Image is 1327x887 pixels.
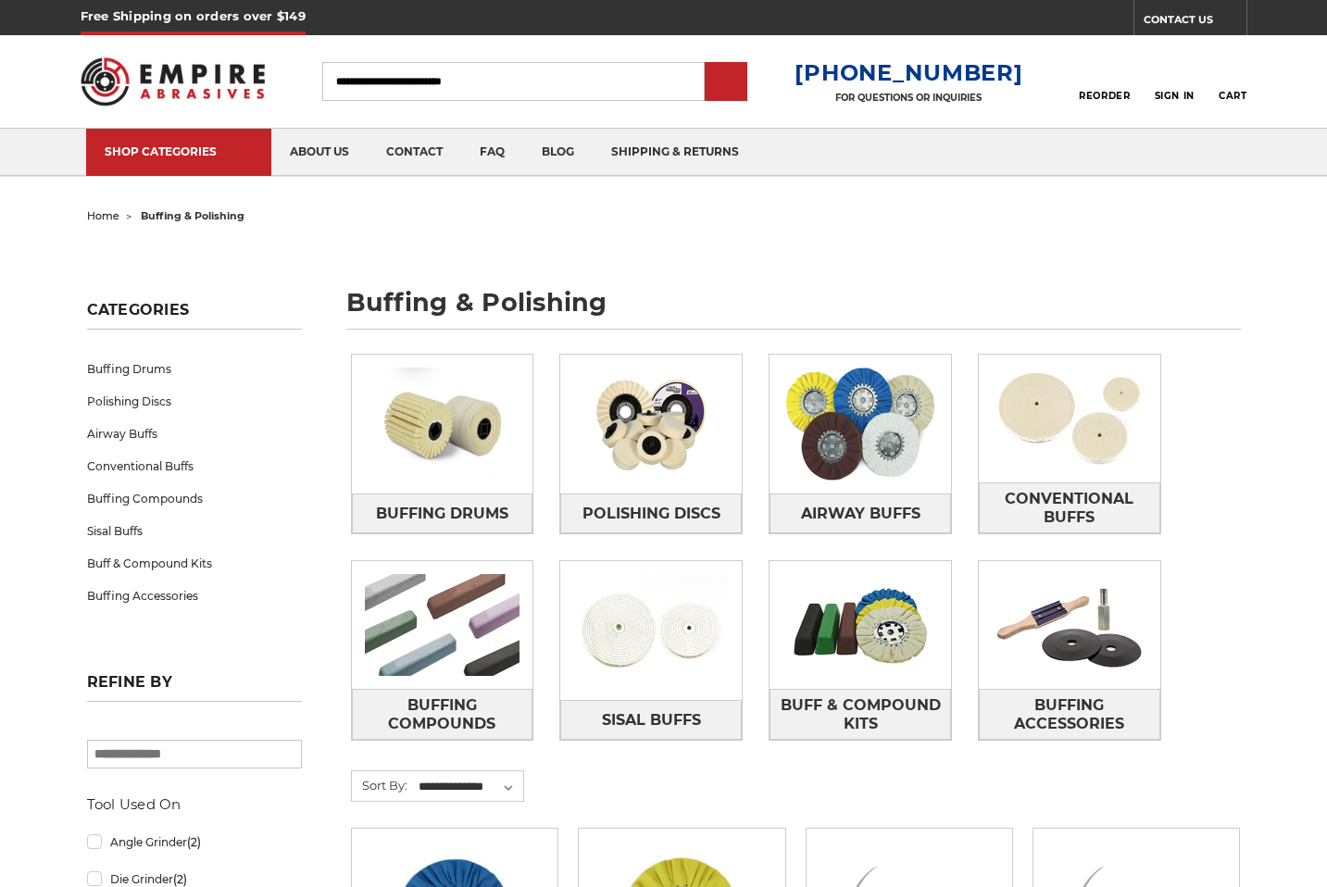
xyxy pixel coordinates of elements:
[770,689,951,740] a: Buff & Compound Kits
[560,355,742,493] img: Polishing Discs
[1079,90,1130,102] span: Reorder
[87,353,302,385] a: Buffing Drums
[352,771,407,799] label: Sort By:
[352,561,533,689] img: Buffing Compounds
[87,673,302,702] h5: Refine by
[86,129,271,176] a: SHOP CATEGORIES
[416,773,523,801] select: Sort By:
[141,209,244,222] span: buffing & polishing
[523,129,593,176] a: blog
[1144,9,1246,35] a: CONTACT US
[81,45,266,118] img: Empire Abrasives
[346,290,1241,330] h1: buffing & polishing
[87,580,302,612] a: Buffing Accessories
[980,483,1159,533] span: Conventional Buffs
[770,690,950,740] span: Buff & Compound Kits
[1079,61,1130,101] a: Reorder
[1219,61,1246,102] a: Cart
[87,450,302,482] a: Conventional Buffs
[1155,90,1195,102] span: Sign In
[353,690,532,740] span: Buffing Compounds
[795,59,1022,86] a: [PHONE_NUMBER]
[795,92,1022,104] p: FOR QUESTIONS OR INQUIRIES
[87,826,302,858] a: Angle Grinder(2)
[560,700,742,740] a: Sisal Buffs
[1219,90,1246,102] span: Cart
[770,493,951,533] a: Airway Buffs
[979,561,1160,689] img: Buffing Accessories
[87,547,302,580] a: Buff & Compound Kits
[979,355,1160,482] img: Conventional Buffs
[376,498,508,530] span: Buffing Drums
[87,515,302,547] a: Sisal Buffs
[352,493,533,533] a: Buffing Drums
[352,689,533,740] a: Buffing Compounds
[87,209,119,222] a: home
[461,129,523,176] a: faq
[801,498,920,530] span: Airway Buffs
[979,689,1160,740] a: Buffing Accessories
[87,301,302,330] h5: Categories
[979,482,1160,533] a: Conventional Buffs
[368,129,461,176] a: contact
[173,872,187,886] span: (2)
[87,385,302,418] a: Polishing Discs
[87,793,302,816] h5: Tool Used On
[87,418,302,450] a: Airway Buffs
[707,64,745,101] input: Submit
[602,705,701,736] span: Sisal Buffs
[560,561,742,700] img: Sisal Buffs
[352,355,533,493] img: Buffing Drums
[271,129,368,176] a: about us
[980,690,1159,740] span: Buffing Accessories
[770,561,951,689] img: Buff & Compound Kits
[105,144,253,158] div: SHOP CATEGORIES
[187,835,201,849] span: (2)
[593,129,757,176] a: shipping & returns
[582,498,720,530] span: Polishing Discs
[87,482,302,515] a: Buffing Compounds
[560,493,742,533] a: Polishing Discs
[770,355,951,493] img: Airway Buffs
